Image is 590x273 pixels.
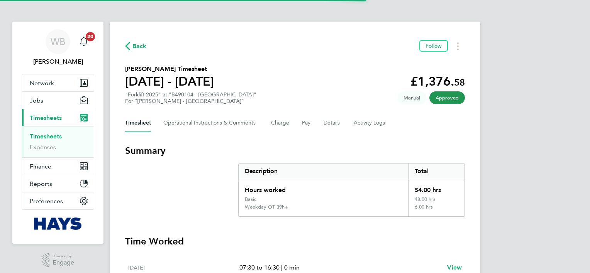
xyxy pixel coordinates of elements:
span: This timesheet was manually created. [397,91,426,104]
button: Back [125,41,147,51]
button: Network [22,74,94,91]
div: 48.00 hrs [408,196,465,204]
span: Follow [426,42,442,49]
div: 6.00 hrs [408,204,465,216]
div: Description [239,163,408,179]
div: Basic [245,196,256,202]
a: Go to home page [22,217,94,230]
span: This timesheet has been approved. [429,91,465,104]
button: Operational Instructions & Comments [163,114,259,132]
button: Activity Logs [354,114,386,132]
span: Preferences [30,197,63,205]
button: Details [324,114,341,132]
div: Weekday OT 39h+ [245,204,288,210]
div: 54.00 hrs [408,179,465,196]
a: Powered byEngage [42,253,75,268]
span: Finance [30,163,51,170]
a: View [447,263,462,272]
button: Jobs [22,92,94,109]
h1: [DATE] - [DATE] [125,74,214,89]
button: Finance [22,158,94,175]
span: Reports [30,180,52,187]
button: Pay [302,114,311,132]
div: Summary [238,163,465,217]
button: Timesheets [22,109,94,126]
span: Engage [53,260,74,266]
span: Powered by [53,253,74,260]
a: 20 [76,29,92,54]
span: Timesheets [30,114,62,121]
div: Hours worked [239,179,408,196]
button: Preferences [22,192,94,209]
div: Total [408,163,465,179]
div: For "[PERSON_NAME] - [GEOGRAPHIC_DATA]" [125,98,256,104]
a: WB[PERSON_NAME] [22,29,94,66]
span: William Brown [22,57,94,66]
span: WB [51,37,65,47]
span: 0 min [284,264,300,271]
span: 20 [86,32,95,41]
a: Timesheets [30,133,62,140]
span: Back [132,42,147,51]
nav: Main navigation [12,22,103,244]
img: hays-logo-retina.png [34,217,82,230]
app-decimal: £1,376. [410,74,465,89]
h3: Summary [125,145,465,157]
a: Expenses [30,143,56,151]
div: "Forklift 2025" at "B490104 - [GEOGRAPHIC_DATA]" [125,91,256,104]
span: 58 [454,77,465,88]
button: Follow [419,40,448,52]
span: | [281,264,283,271]
span: Network [30,79,54,87]
button: Reports [22,175,94,192]
h2: [PERSON_NAME] Timesheet [125,64,214,74]
span: View [447,264,462,271]
div: Timesheets [22,126,94,157]
button: Timesheet [125,114,151,132]
span: 07:30 to 16:30 [239,264,280,271]
h3: Time Worked [125,235,465,248]
button: Charge [271,114,290,132]
span: Jobs [30,97,43,104]
button: Timesheets Menu [451,40,465,52]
